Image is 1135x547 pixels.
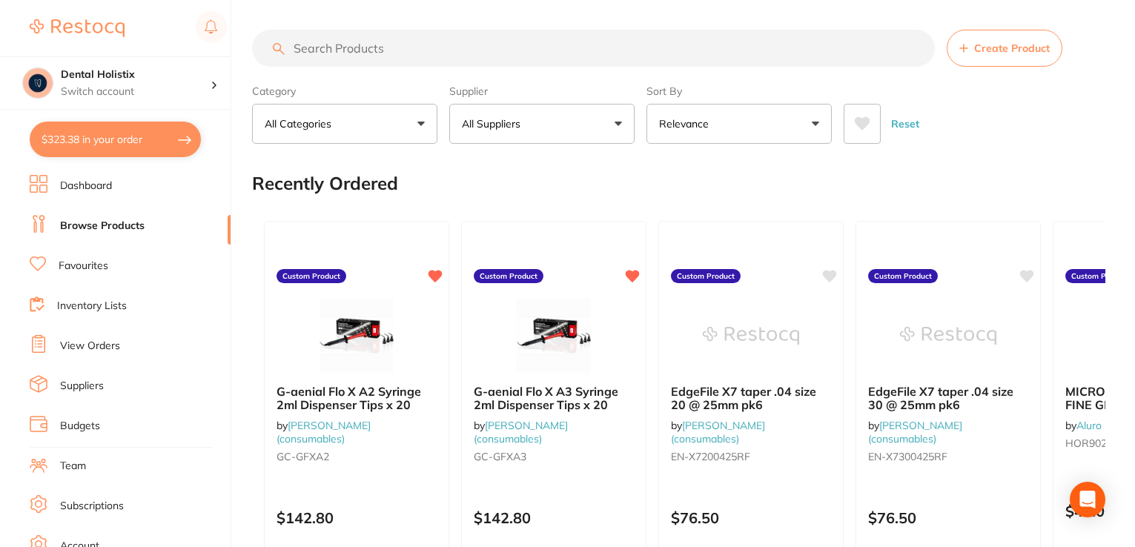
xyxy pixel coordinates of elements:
[60,219,145,233] a: Browse Products
[60,179,112,193] a: Dashboard
[1070,482,1105,517] div: Open Intercom Messenger
[868,269,938,284] label: Custom Product
[671,419,765,445] a: [PERSON_NAME] (consumables)
[30,11,125,45] a: Restocq Logo
[308,299,405,373] img: G-aenial Flo X A2 Syringe 2ml Dispenser Tips x 20
[868,419,962,445] a: [PERSON_NAME] (consumables)
[252,30,935,67] input: Search Products
[30,122,201,157] button: $323.38 in your order
[277,419,371,445] a: [PERSON_NAME] (consumables)
[974,42,1050,54] span: Create Product
[474,509,634,526] p: $142.80
[868,509,1028,526] p: $76.50
[659,116,715,131] p: Relevance
[277,385,437,412] b: G-aenial Flo X A2 Syringe 2ml Dispenser Tips x 20
[449,84,635,98] label: Supplier
[23,68,53,98] img: Dental Holistix
[60,499,124,514] a: Subscriptions
[947,30,1062,67] button: Create Product
[60,419,100,434] a: Budgets
[868,451,1028,463] small: EN-X7300425RF
[252,84,437,98] label: Category
[900,299,996,373] img: EdgeFile X7 taper .04 size 30 @ 25mm pk6
[703,299,799,373] img: EdgeFile X7 taper .04 size 20 @ 25mm pk6
[474,419,568,445] a: [PERSON_NAME] (consumables)
[474,269,543,284] label: Custom Product
[60,339,120,354] a: View Orders
[671,269,741,284] label: Custom Product
[252,104,437,144] button: All Categories
[252,173,398,194] h2: Recently Ordered
[671,419,765,445] span: by
[474,451,634,463] small: GC-GFXA3
[277,269,346,284] label: Custom Product
[30,19,125,37] img: Restocq Logo
[646,84,832,98] label: Sort By
[671,385,831,412] b: EdgeFile X7 taper .04 size 20 @ 25mm pk6
[474,419,568,445] span: by
[868,419,962,445] span: by
[61,84,211,99] p: Switch account
[277,419,371,445] span: by
[59,259,108,273] a: Favourites
[277,451,437,463] small: GC-GFXA2
[671,509,831,526] p: $76.50
[474,385,634,412] b: G-aenial Flo X A3 Syringe 2ml Dispenser Tips x 20
[60,459,86,474] a: Team
[646,104,832,144] button: Relevance
[887,104,924,144] button: Reset
[277,509,437,526] p: $142.80
[60,379,104,394] a: Suppliers
[462,116,526,131] p: All Suppliers
[57,299,127,314] a: Inventory Lists
[868,385,1028,412] b: EdgeFile X7 taper .04 size 30 @ 25mm pk6
[671,451,831,463] small: EN-X7200425RF
[1065,269,1135,284] label: Custom Product
[61,67,211,82] h4: Dental Holistix
[506,299,602,373] img: G-aenial Flo X A3 Syringe 2ml Dispenser Tips x 20
[449,104,635,144] button: All Suppliers
[265,116,337,131] p: All Categories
